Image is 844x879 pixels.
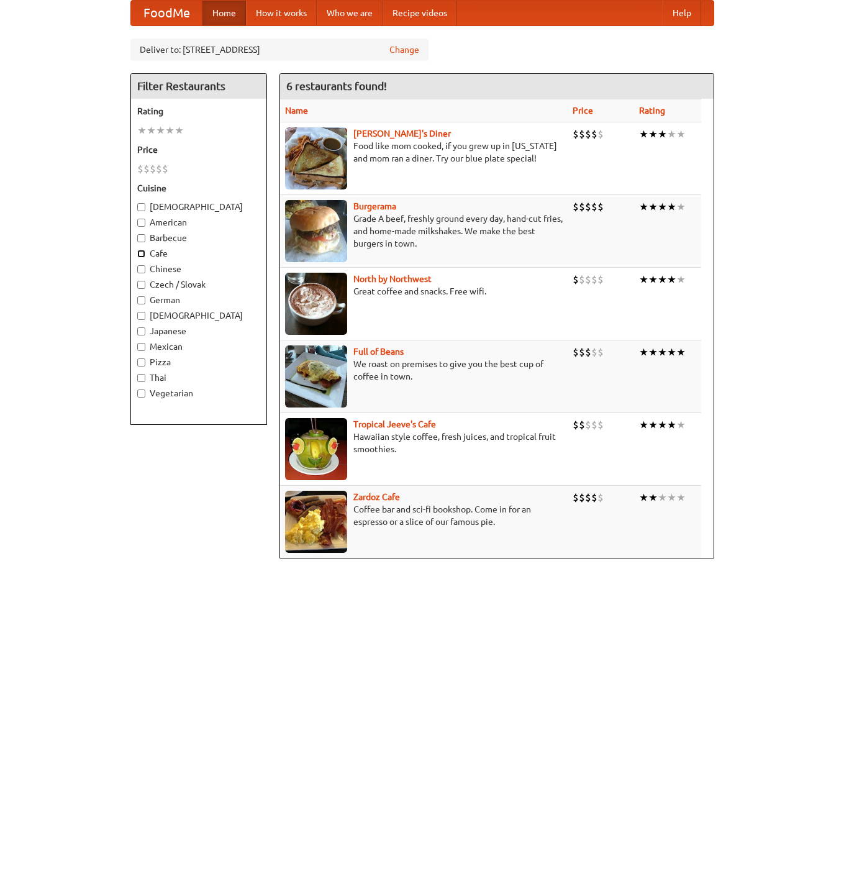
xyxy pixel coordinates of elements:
[137,265,145,273] input: Chinese
[137,250,145,258] input: Cafe
[143,162,150,176] li: $
[579,127,585,141] li: $
[639,106,665,116] a: Rating
[137,219,145,227] input: American
[579,491,585,504] li: $
[285,491,347,553] img: zardoz.jpg
[286,80,387,92] ng-pluralize: 6 restaurants found!
[573,273,579,286] li: $
[246,1,317,25] a: How it works
[137,143,260,156] h5: Price
[389,43,419,56] a: Change
[573,345,579,359] li: $
[137,387,260,399] label: Vegetarian
[573,491,579,504] li: $
[648,418,658,432] li: ★
[137,343,145,351] input: Mexican
[353,201,396,211] a: Burgerama
[591,273,597,286] li: $
[285,140,563,165] p: Food like mom cooked, if you grew up in [US_STATE] and mom ran a diner. Try our blue plate special!
[285,212,563,250] p: Grade A beef, freshly ground every day, hand-cut fries, and home-made milkshakes. We make the bes...
[175,124,184,137] li: ★
[130,39,429,61] div: Deliver to: [STREET_ADDRESS]
[667,491,676,504] li: ★
[131,74,266,99] h4: Filter Restaurants
[667,418,676,432] li: ★
[137,162,143,176] li: $
[676,345,686,359] li: ★
[585,200,591,214] li: $
[137,234,145,242] input: Barbecue
[597,418,604,432] li: $
[353,274,432,284] a: North by Northwest
[285,285,563,298] p: Great coffee and snacks. Free wifi.
[579,200,585,214] li: $
[131,1,202,25] a: FoodMe
[579,418,585,432] li: $
[648,345,658,359] li: ★
[137,309,260,322] label: [DEMOGRAPHIC_DATA]
[658,127,667,141] li: ★
[137,124,147,137] li: ★
[658,345,667,359] li: ★
[648,491,658,504] li: ★
[137,327,145,335] input: Japanese
[137,294,260,306] label: German
[648,273,658,286] li: ★
[137,182,260,194] h5: Cuisine
[667,273,676,286] li: ★
[597,345,604,359] li: $
[597,491,604,504] li: $
[285,200,347,262] img: burgerama.jpg
[573,127,579,141] li: $
[676,127,686,141] li: ★
[353,419,436,429] a: Tropical Jeeve's Cafe
[676,491,686,504] li: ★
[137,201,260,213] label: [DEMOGRAPHIC_DATA]
[353,492,400,502] a: Zardoz Cafe
[648,200,658,214] li: ★
[639,273,648,286] li: ★
[383,1,457,25] a: Recipe videos
[639,200,648,214] li: ★
[137,374,145,382] input: Thai
[137,358,145,367] input: Pizza
[597,127,604,141] li: $
[573,200,579,214] li: $
[137,281,145,289] input: Czech / Slovak
[137,356,260,368] label: Pizza
[137,296,145,304] input: German
[573,418,579,432] li: $
[597,273,604,286] li: $
[667,200,676,214] li: ★
[137,278,260,291] label: Czech / Slovak
[162,162,168,176] li: $
[137,105,260,117] h5: Rating
[658,491,667,504] li: ★
[137,203,145,211] input: [DEMOGRAPHIC_DATA]
[353,129,451,139] a: [PERSON_NAME]'s Diner
[676,418,686,432] li: ★
[639,418,648,432] li: ★
[353,347,404,357] b: Full of Beans
[202,1,246,25] a: Home
[585,273,591,286] li: $
[663,1,701,25] a: Help
[591,418,597,432] li: $
[658,200,667,214] li: ★
[156,162,162,176] li: $
[317,1,383,25] a: Who we are
[137,263,260,275] label: Chinese
[285,418,347,480] img: jeeves.jpg
[585,345,591,359] li: $
[579,345,585,359] li: $
[285,106,308,116] a: Name
[639,127,648,141] li: ★
[648,127,658,141] li: ★
[585,127,591,141] li: $
[156,124,165,137] li: ★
